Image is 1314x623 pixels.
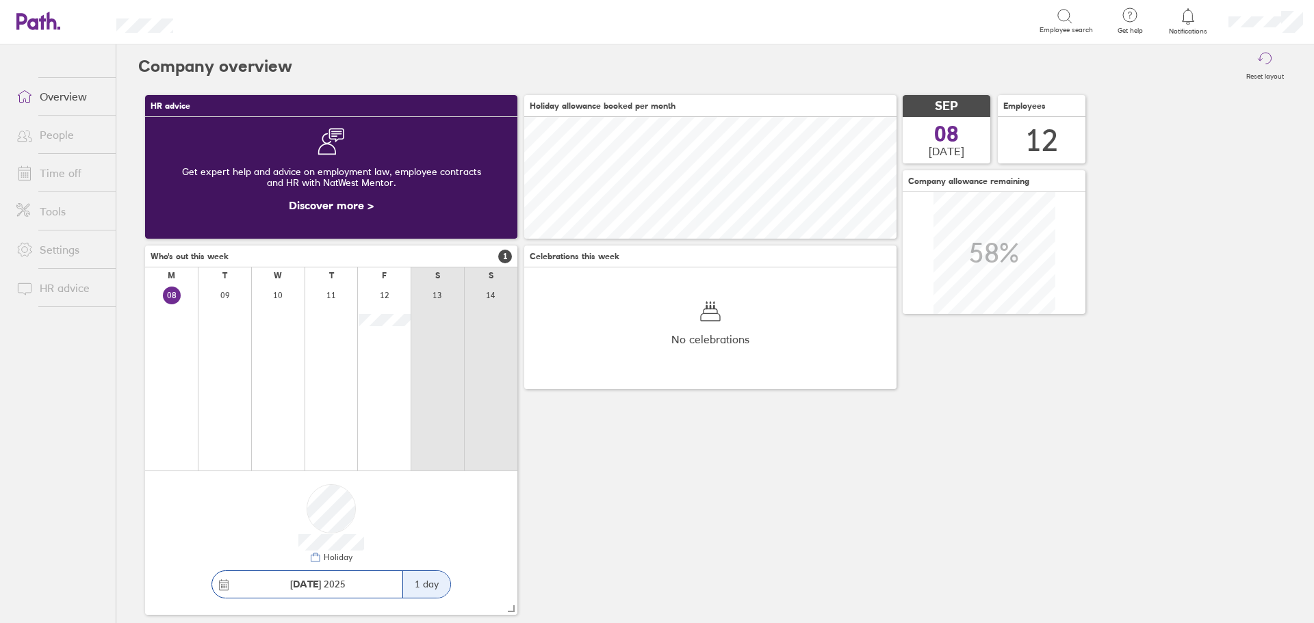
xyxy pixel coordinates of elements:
[1003,101,1046,111] span: Employees
[210,14,245,27] div: Search
[489,271,493,280] div: S
[908,176,1029,186] span: Company allowance remaining
[290,579,346,589] span: 2025
[5,274,116,302] a: HR advice
[168,271,175,280] div: M
[222,271,227,280] div: T
[138,44,292,88] h2: Company overview
[5,198,116,225] a: Tools
[289,198,374,212] a: Discover more >
[5,159,116,187] a: Time off
[5,121,116,148] a: People
[156,155,506,199] div: Get expert help and advice on employment law, employee contracts and HR with NatWest Mentor.
[1166,27,1211,36] span: Notifications
[402,571,450,598] div: 1 day
[929,145,964,157] span: [DATE]
[321,553,352,562] div: Holiday
[329,271,334,280] div: T
[1238,44,1292,88] button: Reset layout
[435,271,440,280] div: S
[934,123,959,145] span: 08
[1025,123,1058,158] div: 12
[1040,26,1093,34] span: Employee search
[290,578,321,590] strong: [DATE]
[1238,68,1292,81] label: Reset layout
[5,83,116,110] a: Overview
[671,333,749,345] span: No celebrations
[1166,7,1211,36] a: Notifications
[151,252,229,261] span: Who's out this week
[935,99,958,114] span: SEP
[498,250,512,263] span: 1
[382,271,387,280] div: F
[274,271,282,280] div: W
[151,101,190,111] span: HR advice
[530,252,619,261] span: Celebrations this week
[1108,27,1152,35] span: Get help
[530,101,675,111] span: Holiday allowance booked per month
[5,236,116,263] a: Settings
